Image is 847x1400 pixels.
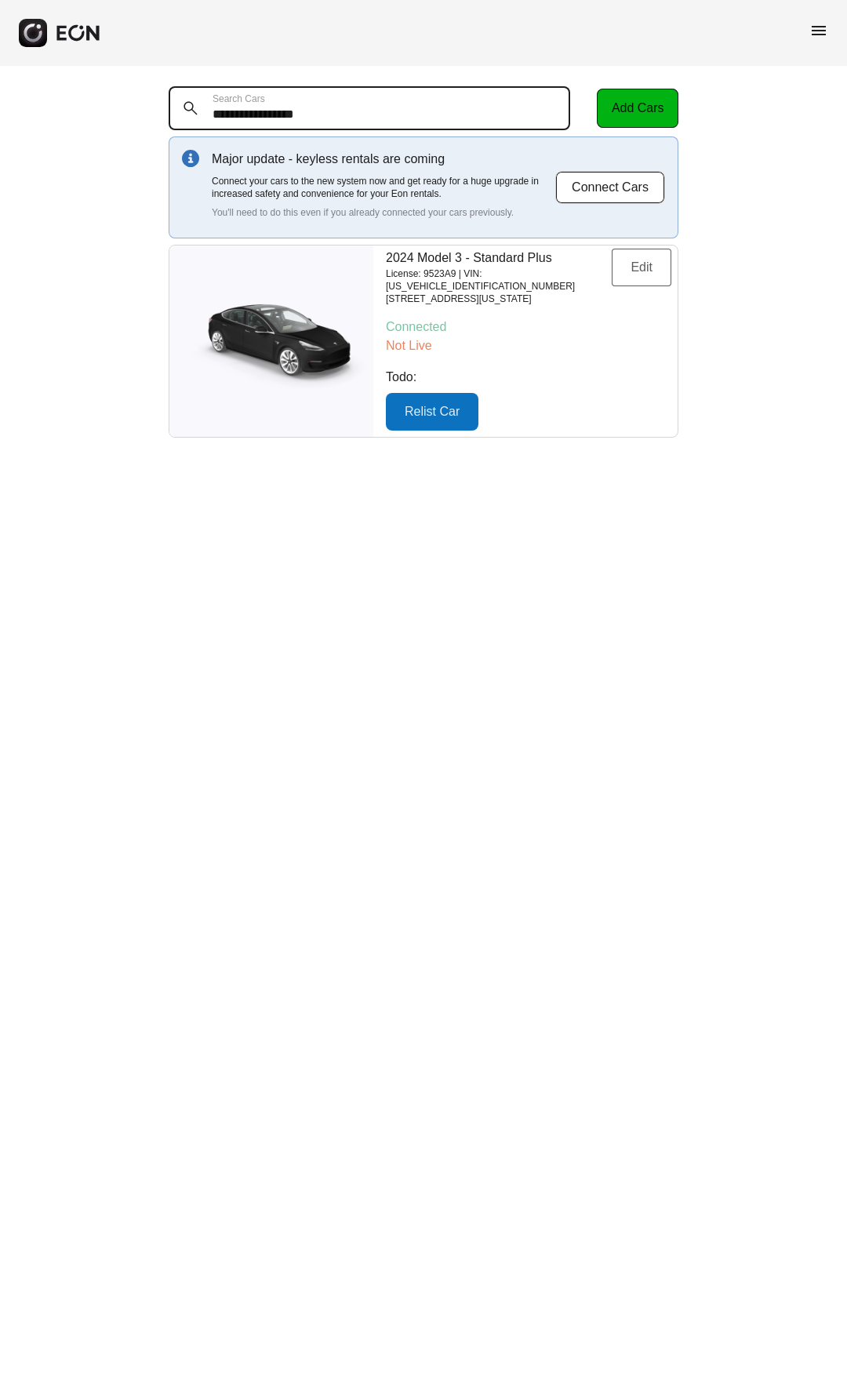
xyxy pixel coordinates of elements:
[386,293,612,305] p: [STREET_ADDRESS][US_STATE]
[212,206,555,219] p: You'll need to do this even if you already connected your cars previously.
[386,336,671,355] p: Not Live
[169,290,373,392] img: car
[212,150,555,169] p: Major update - keyless rentals are coming
[612,249,671,286] button: Edit
[386,318,671,336] p: Connected
[386,393,478,431] button: Relist Car
[213,93,265,105] label: Search Cars
[212,175,555,200] p: Connect your cars to the new system now and get ready for a huge upgrade in increased safety and ...
[555,171,665,204] button: Connect Cars
[386,368,671,387] p: Todo:
[809,21,828,40] span: menu
[386,249,612,267] p: 2024 Model 3 - Standard Plus
[386,267,612,293] p: License: 9523A9 | VIN: [US_VEHICLE_IDENTIFICATION_NUMBER]
[182,150,199,167] img: info
[597,89,678,128] button: Add Cars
